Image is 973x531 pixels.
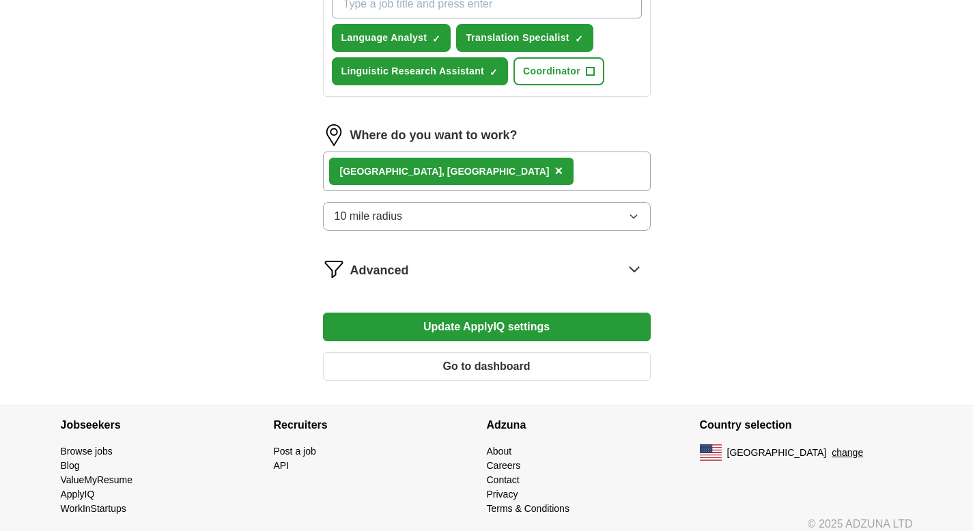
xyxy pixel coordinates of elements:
[487,503,569,514] a: Terms & Conditions
[61,474,133,485] a: ValueMyResume
[700,444,722,461] img: US flag
[323,124,345,146] img: location.png
[456,24,593,52] button: Translation Specialist✓
[323,352,651,381] button: Go to dashboard
[554,161,563,182] button: ×
[832,446,863,460] button: change
[487,474,520,485] a: Contact
[350,126,518,145] label: Where do you want to work?
[61,460,80,471] a: Blog
[61,503,126,514] a: WorkInStartups
[523,64,580,78] span: Coordinator
[487,489,518,500] a: Privacy
[487,460,521,471] a: Careers
[61,446,113,457] a: Browse jobs
[61,489,95,500] a: ApplyIQ
[323,313,651,341] button: Update ApplyIQ settings
[340,164,550,179] div: [GEOGRAPHIC_DATA], [GEOGRAPHIC_DATA]
[350,261,409,280] span: Advanced
[332,57,509,85] button: Linguistic Research Assistant✓
[274,446,316,457] a: Post a job
[341,64,485,78] span: Linguistic Research Assistant
[432,33,440,44] span: ✓
[341,31,427,45] span: Language Analyst
[274,460,290,471] a: API
[487,446,512,457] a: About
[323,258,345,280] img: filter
[323,202,651,231] button: 10 mile radius
[513,57,604,85] button: Coordinator
[554,163,563,178] span: ×
[700,406,913,444] h4: Country selection
[332,24,451,52] button: Language Analyst✓
[466,31,569,45] span: Translation Specialist
[335,208,403,225] span: 10 mile radius
[490,67,498,78] span: ✓
[575,33,583,44] span: ✓
[727,446,827,460] span: [GEOGRAPHIC_DATA]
